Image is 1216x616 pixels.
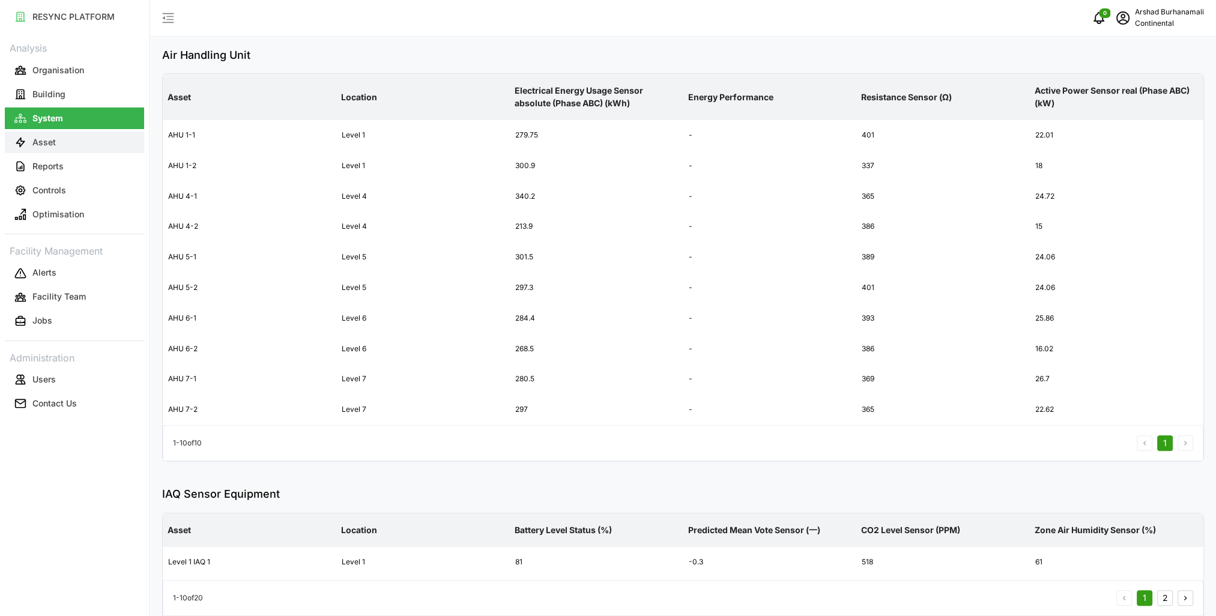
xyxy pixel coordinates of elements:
[685,515,854,546] p: Predicted Mean Vote Sensor (一)
[1030,121,1203,150] div: 22.01
[165,515,334,546] p: Asset
[683,212,856,241] div: -
[337,578,509,608] div: Level 1
[1030,364,1203,394] div: 26.7
[173,438,202,449] p: 1 - 10 of 10
[337,395,509,424] div: Level 7
[337,243,509,272] div: Level 5
[510,273,683,303] div: 297.3
[337,273,509,303] div: Level 5
[857,548,1029,577] div: 518
[857,151,1029,181] div: 337
[859,82,1027,113] p: Resistance Sensor (Ω)
[5,106,144,130] a: System
[163,364,336,394] div: AHU 7-1
[5,5,144,29] a: RESYNC PLATFORM
[1111,6,1135,30] button: schedule
[5,393,144,414] button: Contact Us
[5,38,144,56] p: Analysis
[5,154,144,178] a: Reports
[5,202,144,226] a: Optimisation
[510,548,683,577] div: 81
[510,578,683,608] div: 81
[5,180,144,201] button: Controls
[5,131,144,153] button: Asset
[32,88,65,100] p: Building
[163,334,336,364] div: AHU 6-2
[173,593,203,604] p: 1 - 10 of 20
[510,151,683,181] div: 300.9
[339,515,507,546] p: Location
[1157,435,1173,451] button: 1
[1030,548,1203,577] div: 61
[1032,75,1201,119] p: Active Power Sensor real (Phase ABC) (kW)
[5,262,144,284] button: Alerts
[337,121,509,150] div: Level 1
[337,548,509,577] div: Level 1
[683,121,856,150] div: -
[5,369,144,390] button: Users
[5,285,144,309] a: Facility Team
[5,286,144,308] button: Facility Team
[32,112,63,124] p: System
[683,304,856,333] div: -
[5,367,144,391] a: Users
[1030,578,1203,608] div: 57.5
[857,578,1029,608] div: 522
[163,121,336,150] div: AHU 1-1
[683,578,856,608] div: -0.06
[5,156,144,177] button: Reports
[32,184,66,196] p: Controls
[683,151,856,181] div: -
[1030,212,1203,241] div: 15
[857,304,1029,333] div: 393
[5,310,144,332] button: Jobs
[1137,590,1152,606] button: 1
[5,204,144,225] button: Optimisation
[683,548,856,577] div: -0.3
[32,11,115,23] p: RESYNC PLATFORM
[510,212,683,241] div: 213.9
[857,364,1029,394] div: 369
[32,397,77,409] p: Contact Us
[1135,18,1204,29] p: Continental
[162,47,1204,64] p: Air Handling Unit
[510,121,683,150] div: 279.75
[1030,243,1203,272] div: 24.06
[1135,7,1204,18] p: Arshad Burhanamali
[512,75,681,119] p: Electrical Energy Usage Sensor absolute (Phase ABC) (kWh)
[163,182,336,211] div: AHU 4-1
[163,151,336,181] div: AHU 1-2
[683,243,856,272] div: -
[1030,151,1203,181] div: 18
[163,395,336,424] div: AHU 7-2
[32,315,52,327] p: Jobs
[857,334,1029,364] div: 386
[1030,273,1203,303] div: 24.06
[5,348,144,366] p: Administration
[5,58,144,82] a: Organisation
[857,243,1029,272] div: 389
[683,364,856,394] div: -
[339,82,507,113] p: Location
[1103,9,1107,17] span: 0
[5,309,144,333] a: Jobs
[683,334,856,364] div: -
[510,395,683,424] div: 297
[857,121,1029,150] div: 401
[163,243,336,272] div: AHU 5-1
[32,64,84,76] p: Organisation
[5,178,144,202] a: Controls
[337,212,509,241] div: Level 4
[163,304,336,333] div: AHU 6-1
[1030,334,1203,364] div: 16.02
[510,304,683,333] div: 284.4
[163,212,336,241] div: AHU 4-2
[857,395,1029,424] div: 365
[32,160,64,172] p: Reports
[510,243,683,272] div: 301.5
[5,82,144,106] a: Building
[5,261,144,285] a: Alerts
[5,83,144,105] button: Building
[163,578,336,608] div: Level 1 IAQ 2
